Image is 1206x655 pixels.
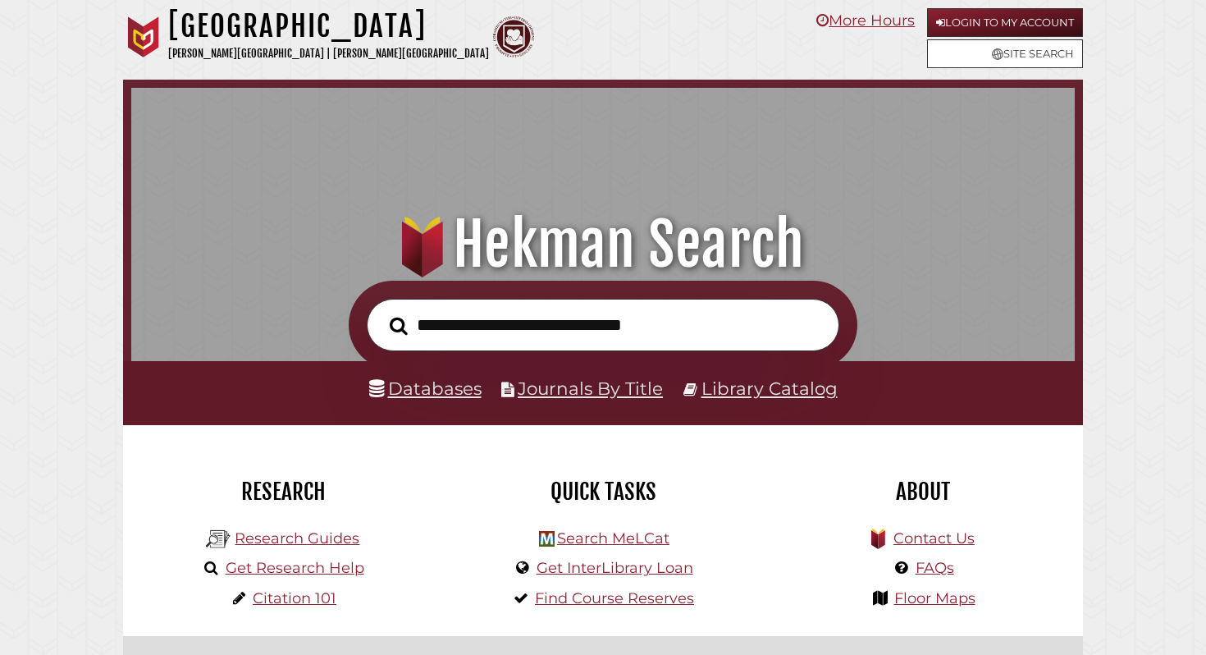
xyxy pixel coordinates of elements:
[149,208,1057,281] h1: Hekman Search
[369,378,482,399] a: Databases
[455,478,751,506] h2: Quick Tasks
[518,378,663,399] a: Journals By Title
[168,8,489,44] h1: [GEOGRAPHIC_DATA]
[253,589,336,607] a: Citation 101
[775,478,1071,506] h2: About
[537,559,693,577] a: Get InterLibrary Loan
[235,529,359,547] a: Research Guides
[168,44,489,63] p: [PERSON_NAME][GEOGRAPHIC_DATA] | [PERSON_NAME][GEOGRAPHIC_DATA]
[226,559,364,577] a: Get Research Help
[381,312,416,340] button: Search
[206,527,231,552] img: Hekman Library Logo
[493,16,534,57] img: Calvin Theological Seminary
[539,531,555,547] img: Hekman Library Logo
[916,559,954,577] a: FAQs
[701,378,838,399] a: Library Catalog
[894,589,975,607] a: Floor Maps
[557,529,669,547] a: Search MeLCat
[816,11,915,30] a: More Hours
[927,39,1083,68] a: Site Search
[135,478,431,506] h2: Research
[893,529,975,547] a: Contact Us
[535,589,694,607] a: Find Course Reserves
[927,8,1083,37] a: Login to My Account
[123,16,164,57] img: Calvin University
[390,316,408,336] i: Search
